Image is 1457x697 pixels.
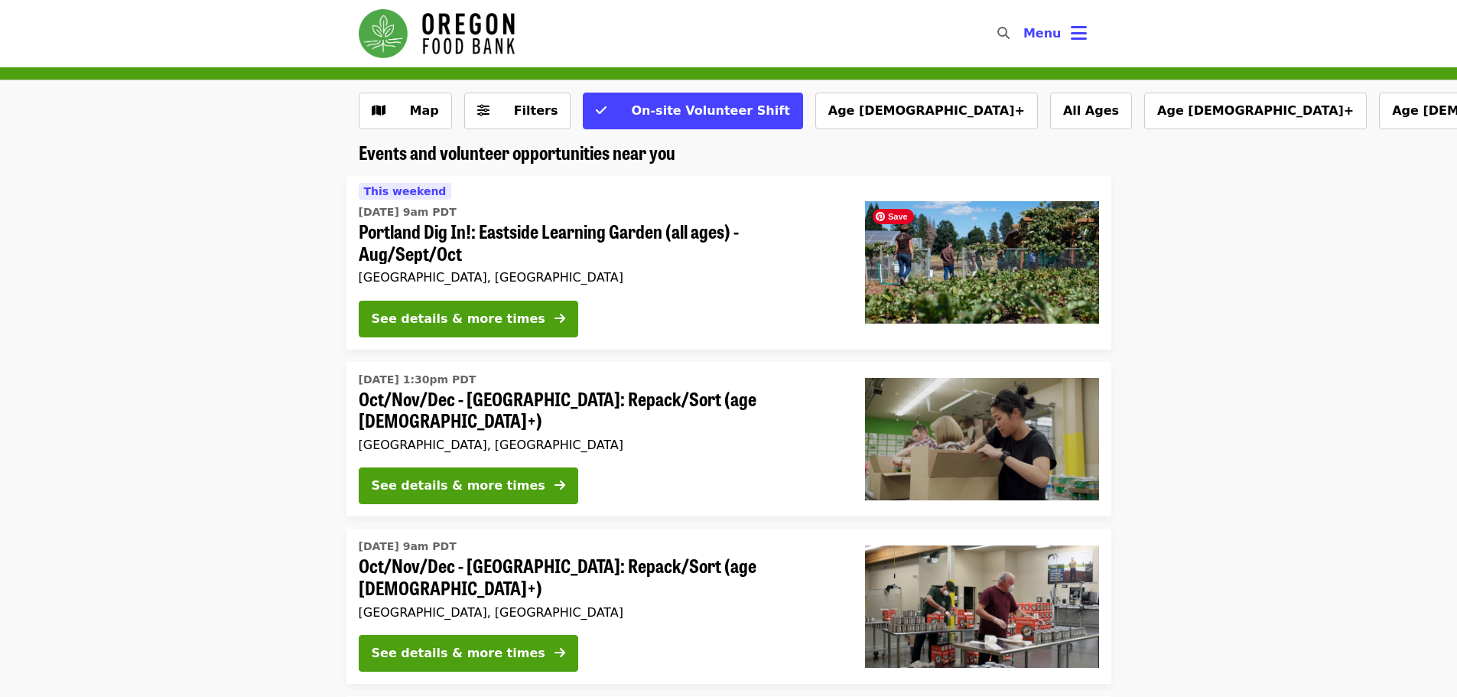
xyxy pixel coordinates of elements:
div: [GEOGRAPHIC_DATA], [GEOGRAPHIC_DATA] [359,605,841,620]
i: bars icon [1071,22,1087,44]
span: Map [410,103,439,118]
div: See details & more times [372,477,545,495]
img: Portland Dig In!: Eastside Learning Garden (all ages) - Aug/Sept/Oct organized by Oregon Food Bank [865,201,1099,324]
i: arrow-right icon [555,646,565,660]
button: See details & more times [359,467,578,504]
span: Filters [514,103,558,118]
span: Save [873,209,914,224]
time: [DATE] 9am PDT [359,539,457,555]
span: Oct/Nov/Dec - [GEOGRAPHIC_DATA]: Repack/Sort (age [DEMOGRAPHIC_DATA]+) [359,555,841,599]
span: Oct/Nov/Dec - [GEOGRAPHIC_DATA]: Repack/Sort (age [DEMOGRAPHIC_DATA]+) [359,388,841,432]
img: Oct/Nov/Dec - Portland: Repack/Sort (age 8+) organized by Oregon Food Bank [865,378,1099,500]
button: On-site Volunteer Shift [583,93,802,129]
span: Events and volunteer opportunities near you [359,138,675,165]
span: Portland Dig In!: Eastside Learning Garden (all ages) - Aug/Sept/Oct [359,220,841,265]
img: Oct/Nov/Dec - Portland: Repack/Sort (age 16+) organized by Oregon Food Bank [865,546,1099,668]
img: Oregon Food Bank - Home [359,9,515,58]
button: Filters (0 selected) [464,93,571,129]
time: [DATE] 9am PDT [359,204,457,220]
button: All Ages [1050,93,1132,129]
i: sliders-h icon [477,103,489,118]
button: Age [DEMOGRAPHIC_DATA]+ [1144,93,1367,129]
i: arrow-right icon [555,478,565,493]
span: Menu [1023,26,1062,41]
button: Toggle account menu [1011,15,1099,52]
button: Age [DEMOGRAPHIC_DATA]+ [815,93,1038,129]
button: See details & more times [359,635,578,672]
a: See details for "Oct/Nov/Dec - Portland: Repack/Sort (age 16+)" [346,529,1111,684]
i: arrow-right icon [555,311,565,326]
div: [GEOGRAPHIC_DATA], [GEOGRAPHIC_DATA] [359,438,841,452]
div: See details & more times [372,644,545,663]
i: map icon [372,103,385,118]
input: Search [1019,15,1031,52]
button: Show map view [359,93,452,129]
a: See details for "Oct/Nov/Dec - Portland: Repack/Sort (age 8+)" [346,362,1111,517]
i: check icon [596,103,607,118]
span: This weekend [364,185,447,197]
i: search icon [997,26,1010,41]
button: See details & more times [359,301,578,337]
time: [DATE] 1:30pm PDT [359,372,476,388]
div: See details & more times [372,310,545,328]
div: [GEOGRAPHIC_DATA], [GEOGRAPHIC_DATA] [359,270,841,285]
a: See details for "Portland Dig In!: Eastside Learning Garden (all ages) - Aug/Sept/Oct" [346,176,1111,350]
span: On-site Volunteer Shift [631,103,789,118]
